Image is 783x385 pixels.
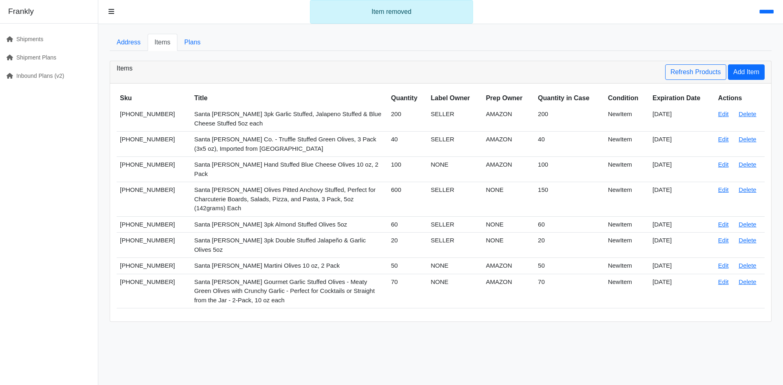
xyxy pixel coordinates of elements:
a: Edit [718,161,729,168]
td: [PHONE_NUMBER] [117,233,191,258]
td: Santa [PERSON_NAME] 3pk Garlic Stuffed, Jalapeno Stuffed & Blue Cheese Stuffed 5oz each [191,106,388,132]
td: 40 [388,132,428,157]
td: 100 [388,157,428,182]
td: NONE [482,182,535,217]
td: AMAZON [482,258,535,274]
td: [DATE] [649,106,715,132]
td: [PHONE_NUMBER] [117,182,191,217]
td: [DATE] [649,216,715,233]
th: Condition [605,90,649,106]
a: Address [110,34,148,51]
a: Delete [739,161,756,168]
td: AMAZON [482,157,535,182]
td: NONE [427,274,482,308]
td: 60 [535,216,605,233]
td: AMAZON [482,106,535,132]
td: NewItem [605,182,649,217]
td: 20 [388,233,428,258]
a: Edit [718,262,729,269]
td: [PHONE_NUMBER] [117,106,191,132]
td: 60 [388,216,428,233]
th: Actions [715,90,765,106]
a: Refresh Products [665,64,726,80]
a: Edit [718,278,729,285]
td: NewItem [605,106,649,132]
a: Edit [718,221,729,228]
td: 150 [535,182,605,217]
a: Delete [739,186,756,193]
td: 20 [535,233,605,258]
td: Santa [PERSON_NAME] Gourmet Garlic Stuffed Olives - Meaty Green Olives with Crunchy Garlic - Perf... [191,274,388,308]
td: 600 [388,182,428,217]
th: Title [191,90,388,106]
td: NewItem [605,132,649,157]
td: SELLER [427,216,482,233]
th: Prep Owner [482,90,535,106]
td: NewItem [605,274,649,308]
td: NewItem [605,258,649,274]
a: Delete [739,221,756,228]
a: Edit [718,110,729,117]
th: Label Owner [427,90,482,106]
td: [PHONE_NUMBER] [117,274,191,308]
td: 200 [388,106,428,132]
td: 70 [388,274,428,308]
td: [PHONE_NUMBER] [117,216,191,233]
a: Delete [739,237,756,244]
td: Santa [PERSON_NAME] Olives Pitted Anchovy Stuffed, Perfect for Charcuterie Boards, Salads, Pizza,... [191,182,388,217]
a: Edit [718,237,729,244]
th: Quantity [388,90,428,106]
td: [DATE] [649,258,715,274]
a: Items [148,34,177,51]
td: NONE [482,216,535,233]
td: [PHONE_NUMBER] [117,157,191,182]
a: Edit [718,136,729,143]
td: 50 [388,258,428,274]
td: [PHONE_NUMBER] [117,132,191,157]
td: 100 [535,157,605,182]
td: 200 [535,106,605,132]
a: Delete [739,278,756,285]
td: Santa [PERSON_NAME] Hand Stuffed Blue Cheese Olives 10 oz, 2 Pack [191,157,388,182]
td: NONE [482,233,535,258]
td: [PHONE_NUMBER] [117,258,191,274]
a: Plans [177,34,208,51]
td: NONE [427,258,482,274]
h3: Items [117,64,133,80]
td: 50 [535,258,605,274]
td: Santa [PERSON_NAME] 3pk Almond Stuffed Olives 5oz [191,216,388,233]
td: 40 [535,132,605,157]
a: Edit [718,186,729,193]
td: NewItem [605,157,649,182]
td: SELLER [427,132,482,157]
a: Delete [739,110,756,117]
td: 70 [535,274,605,308]
a: Delete [739,262,756,269]
td: Santa [PERSON_NAME] 3pk Double Stuffed Jalapeño & Garlic Olives 5oz [191,233,388,258]
button: Add Item [728,64,765,80]
td: NONE [427,157,482,182]
td: [DATE] [649,233,715,258]
td: NewItem [605,233,649,258]
td: Santa [PERSON_NAME] Co. - Truffle Stuffed Green Olives, 3 Pack (3x5 oz), Imported from [GEOGRAPHI... [191,132,388,157]
td: [DATE] [649,274,715,308]
a: Delete [739,136,756,143]
td: Santa [PERSON_NAME] Martini Olives 10 oz, 2 Pack [191,258,388,274]
th: Quantity in Case [535,90,605,106]
td: AMAZON [482,132,535,157]
th: Expiration Date [649,90,715,106]
th: Sku [117,90,191,106]
td: SELLER [427,106,482,132]
td: SELLER [427,182,482,217]
td: NewItem [605,216,649,233]
td: AMAZON [482,274,535,308]
td: [DATE] [649,132,715,157]
td: SELLER [427,233,482,258]
td: [DATE] [649,157,715,182]
td: [DATE] [649,182,715,217]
